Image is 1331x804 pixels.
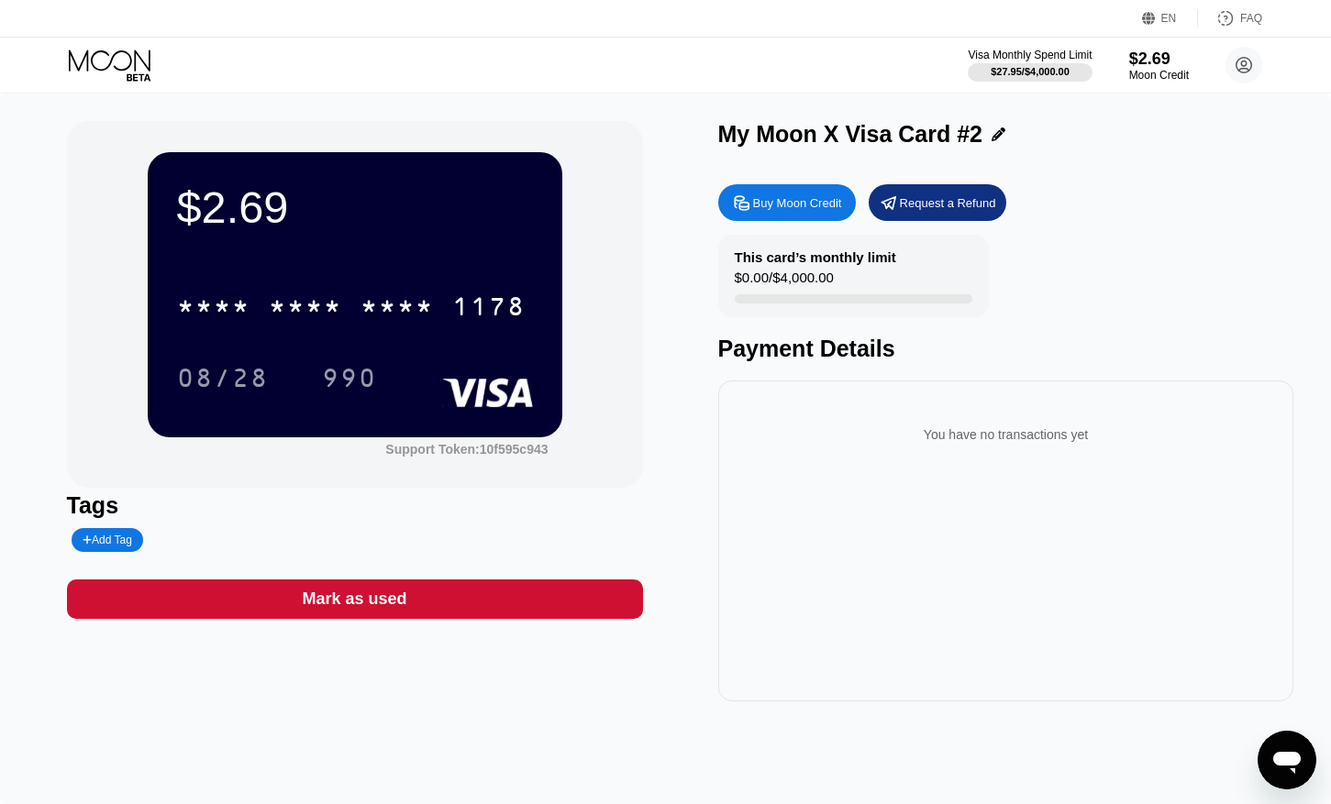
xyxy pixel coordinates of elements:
div: 08/28 [163,355,283,401]
div: Tags [67,492,643,519]
div: Payment Details [718,336,1294,362]
div: $2.69 [1129,50,1189,69]
div: 990 [322,366,377,395]
div: Support Token: 10f595c943 [385,442,548,457]
div: My Moon X Visa Card #2 [718,121,983,148]
div: Support Token:10f595c943 [385,442,548,457]
div: Add Tag [72,528,143,552]
div: Buy Moon Credit [753,195,842,211]
div: Mark as used [302,589,406,610]
div: Moon Credit [1129,69,1189,82]
div: EN [1161,12,1177,25]
div: 1178 [452,294,526,324]
div: Buy Moon Credit [718,184,856,221]
div: Visa Monthly Spend Limit [968,49,1092,61]
div: Mark as used [67,579,643,619]
div: This card’s monthly limit [735,249,896,265]
div: Request a Refund [900,195,996,211]
div: FAQ [1198,9,1262,28]
div: Visa Monthly Spend Limit$27.95/$4,000.00 [968,49,1092,82]
div: $0.00 / $4,000.00 [735,270,834,294]
div: Add Tag [83,534,132,546]
div: EN [1142,9,1198,28]
div: 990 [308,355,391,401]
div: 08/28 [177,366,269,395]
div: Request a Refund [869,184,1006,221]
div: You have no transactions yet [733,409,1280,460]
div: $27.95 / $4,000.00 [991,66,1070,77]
iframe: Button to launch messaging window [1258,731,1316,789]
div: FAQ [1240,12,1262,25]
div: $2.69Moon Credit [1129,50,1189,82]
div: $2.69 [177,182,533,233]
